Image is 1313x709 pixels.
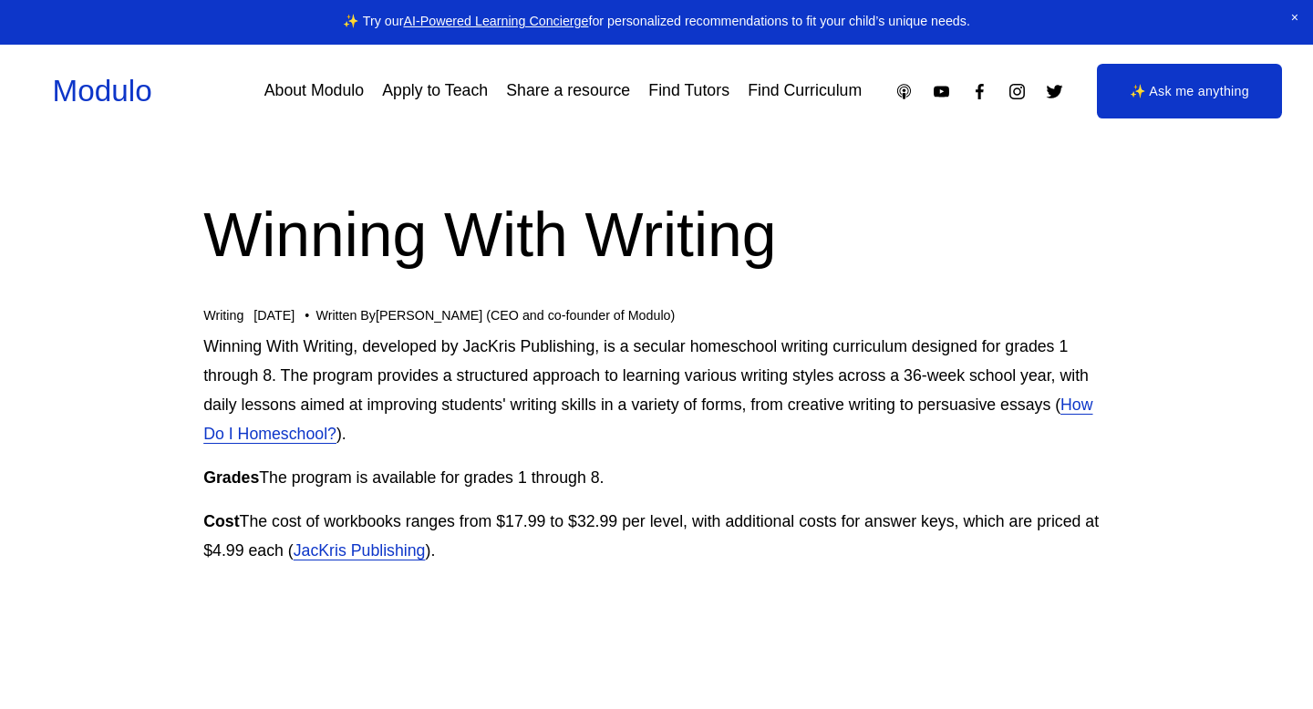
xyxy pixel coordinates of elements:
[203,192,1110,279] h1: Winning With Writing
[376,308,675,323] a: [PERSON_NAME] (CEO and co-founder of Modulo)
[264,75,364,107] a: About Modulo
[748,75,862,107] a: Find Curriculum
[403,14,588,28] a: AI-Powered Learning Concierge
[203,396,1092,443] a: How Do I Homeschool?
[203,512,239,530] strong: Cost
[894,82,914,101] a: Apple Podcasts
[1097,64,1282,118] a: ✨ Ask me anything
[1045,82,1064,101] a: Twitter
[506,75,630,107] a: Share a resource
[382,75,488,107] a: Apply to Teach
[203,308,243,323] a: Writing
[1008,82,1027,101] a: Instagram
[315,308,675,324] div: Written By
[648,75,729,107] a: Find Tutors
[253,308,295,323] span: [DATE]
[203,508,1110,566] p: The cost of workbooks ranges from $17.99 to $32.99 per level, with additional costs for answer ke...
[932,82,951,101] a: YouTube
[203,468,259,487] strong: Grades
[294,541,426,560] a: JacKris Publishing
[53,74,152,108] a: Modulo
[203,464,1110,493] p: The program is available for grades 1 through 8.
[203,333,1110,449] p: Winning With Writing, developed by JacKris Publishing, is a secular homeschool writing curriculum...
[970,82,989,101] a: Facebook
